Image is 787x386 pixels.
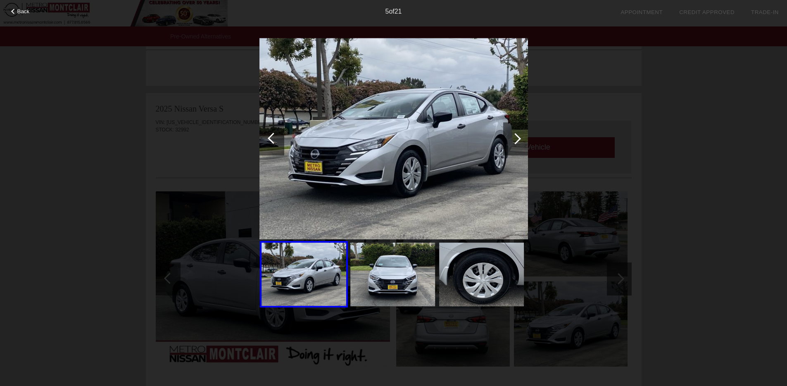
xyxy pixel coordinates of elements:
span: Back [17,8,30,14]
img: image.aspx [350,243,435,306]
img: image.aspx [259,38,528,240]
img: image.aspx [439,243,524,306]
span: 5 [385,8,389,15]
a: Appointment [621,9,663,15]
a: Trade-In [751,9,779,15]
span: 21 [395,8,402,15]
a: Credit Approved [679,9,735,15]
